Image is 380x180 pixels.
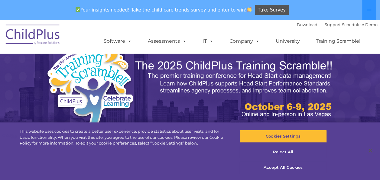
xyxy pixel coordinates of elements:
button: Close [364,144,377,157]
a: Company [223,35,266,47]
a: University [270,35,306,47]
button: Accept All Cookies [239,161,327,174]
a: Take Survey [255,5,289,15]
button: Reject All [239,146,327,158]
img: ✅ [76,7,80,12]
img: 👏 [247,7,252,12]
img: ChildPlus by Procare Solutions [3,20,63,51]
div: This website uses cookies to create a better user experience, provide statistics about user visit... [20,128,228,146]
a: Training Scramble!! [310,35,368,47]
a: Download [297,22,317,27]
a: Assessments [142,35,193,47]
font: | [297,22,378,27]
a: Support [325,22,341,27]
a: Software [98,35,138,47]
a: IT [196,35,219,47]
span: Your insights needed! Take the child care trends survey and enter to win! [73,4,254,16]
button: Cookies Settings [239,130,327,143]
a: Schedule A Demo [342,22,378,27]
span: Take Survey [258,5,286,15]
